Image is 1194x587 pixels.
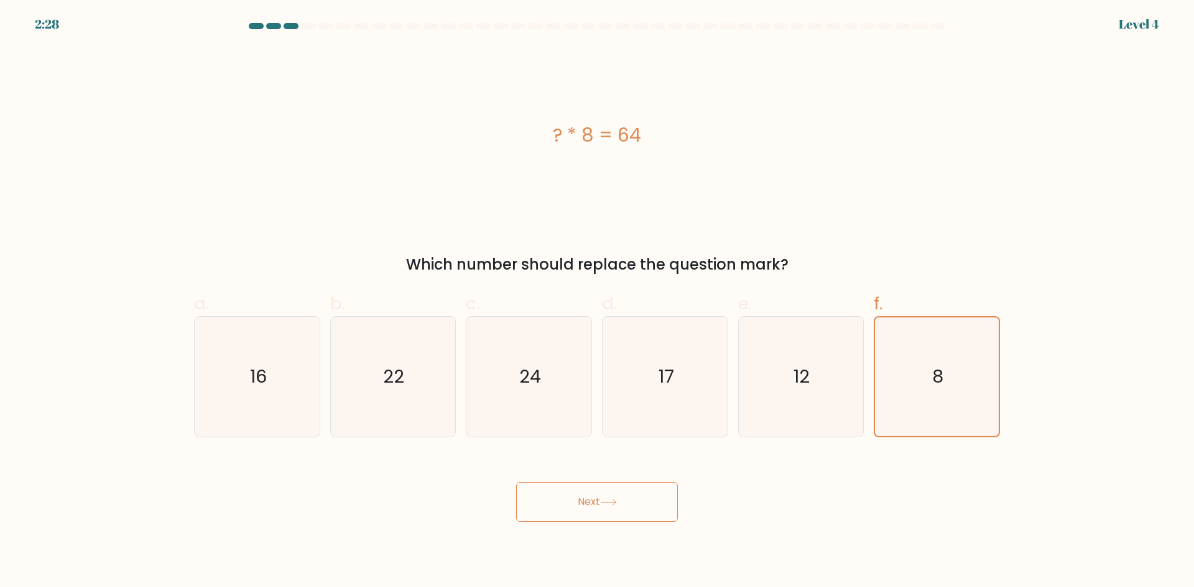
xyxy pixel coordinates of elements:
span: c. [466,291,479,316]
text: 8 [933,364,944,389]
div: ? * 8 = 64 [194,121,1000,149]
span: d. [602,291,617,316]
text: 22 [384,364,405,389]
text: 16 [250,364,267,389]
div: Level 4 [1119,15,1159,34]
span: e. [738,291,752,316]
span: a. [194,291,209,316]
span: b. [330,291,345,316]
text: 17 [659,364,674,389]
div: 2:28 [35,15,59,34]
div: Which number should replace the question mark? [201,253,993,276]
span: f. [874,291,882,316]
text: 24 [519,364,541,389]
button: Next [516,482,678,522]
text: 12 [794,364,810,389]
